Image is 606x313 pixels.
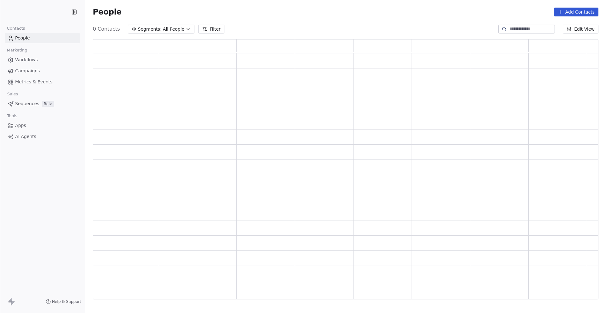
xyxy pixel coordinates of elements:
a: People [5,33,80,43]
a: Metrics & Events [5,77,80,87]
button: Filter [198,25,224,33]
span: Beta [42,101,54,107]
span: Workflows [15,57,38,63]
a: Campaigns [5,66,80,76]
span: Apps [15,122,26,129]
span: AI Agents [15,133,36,140]
span: 0 Contacts [93,25,120,33]
span: Metrics & Events [15,79,52,85]
span: People [93,7,122,17]
span: Marketing [4,45,30,55]
span: Sequences [15,100,39,107]
span: Segments: [138,26,162,33]
a: Apps [5,120,80,131]
a: Help & Support [46,299,81,304]
span: Campaigns [15,68,40,74]
a: AI Agents [5,131,80,142]
span: All People [163,26,184,33]
button: Add Contacts [554,8,598,16]
span: Tools [4,111,20,121]
a: SequencesBeta [5,99,80,109]
button: Edit View [563,25,598,33]
span: Help & Support [52,299,81,304]
span: Sales [4,89,21,99]
a: Workflows [5,55,80,65]
span: People [15,35,30,41]
span: Contacts [4,24,28,33]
